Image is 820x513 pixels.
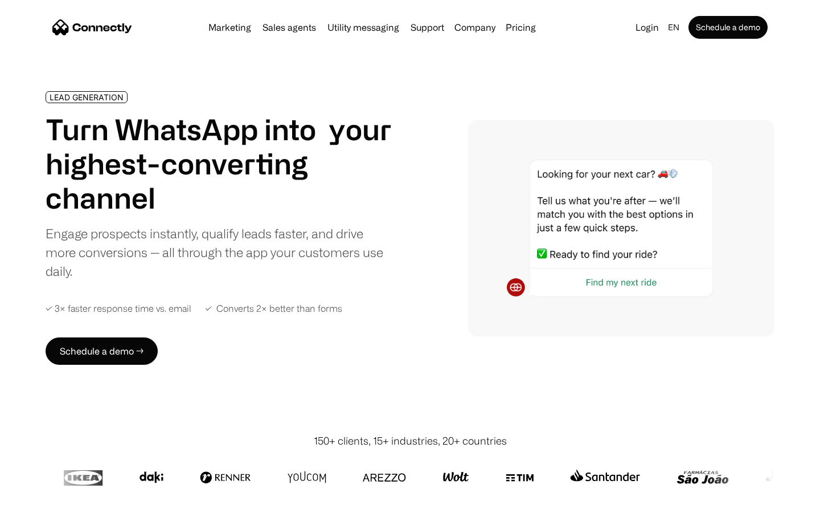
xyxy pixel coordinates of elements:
[668,19,679,35] div: en
[46,337,158,365] a: Schedule a demo →
[46,112,392,215] h1: Turn WhatsApp into your highest-converting channel
[323,23,404,32] a: Utility messaging
[23,493,68,509] ul: Language list
[204,23,256,32] a: Marketing
[688,16,768,39] a: Schedule a demo
[406,23,449,32] a: Support
[314,433,507,449] div: 150+ clients, 15+ industries, 20+ countries
[631,19,663,35] a: Login
[11,492,68,509] aside: Language selected: English
[501,23,540,32] a: Pricing
[46,224,392,280] div: Engage prospects instantly, qualify leads faster, and drive more conversions — all through the ap...
[258,23,321,32] a: Sales agents
[50,93,124,101] div: LEAD GENERATION
[454,19,495,35] div: Company
[46,303,191,314] div: ✓ 3× faster response time vs. email
[205,303,342,314] div: ✓ Converts 2× better than forms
